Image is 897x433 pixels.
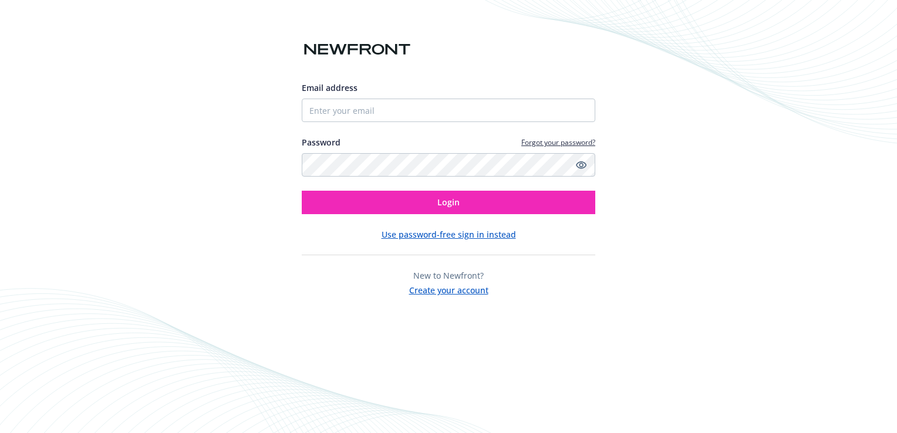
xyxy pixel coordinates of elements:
button: Use password-free sign in instead [382,228,516,241]
label: Password [302,136,340,148]
img: Newfront logo [302,39,413,60]
span: New to Newfront? [413,270,484,281]
span: Login [437,197,460,208]
a: Forgot your password? [521,137,595,147]
input: Enter your password [302,153,595,177]
input: Enter your email [302,99,595,122]
a: Show password [574,158,588,172]
span: Email address [302,82,358,93]
button: Create your account [409,282,488,296]
button: Login [302,191,595,214]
